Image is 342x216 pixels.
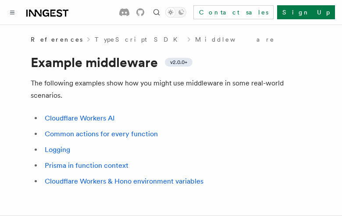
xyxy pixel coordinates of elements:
[45,130,158,138] a: Common actions for every function
[31,54,311,70] h1: Example middleware
[165,7,186,18] button: Toggle dark mode
[31,35,82,44] span: References
[31,77,311,102] p: The following examples show how you might use middleware in some real-world scenarios.
[45,161,128,170] a: Prisma in function context
[95,35,183,44] a: TypeScript SDK
[45,114,115,122] a: Cloudflare Workers AI
[195,35,275,44] a: Middleware
[45,177,203,185] a: Cloudflare Workers & Hono environment variables
[170,59,187,66] span: v2.0.0+
[193,5,274,19] a: Contact sales
[151,7,162,18] button: Find something...
[7,7,18,18] button: Toggle navigation
[45,145,70,154] a: Logging
[277,5,335,19] a: Sign Up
